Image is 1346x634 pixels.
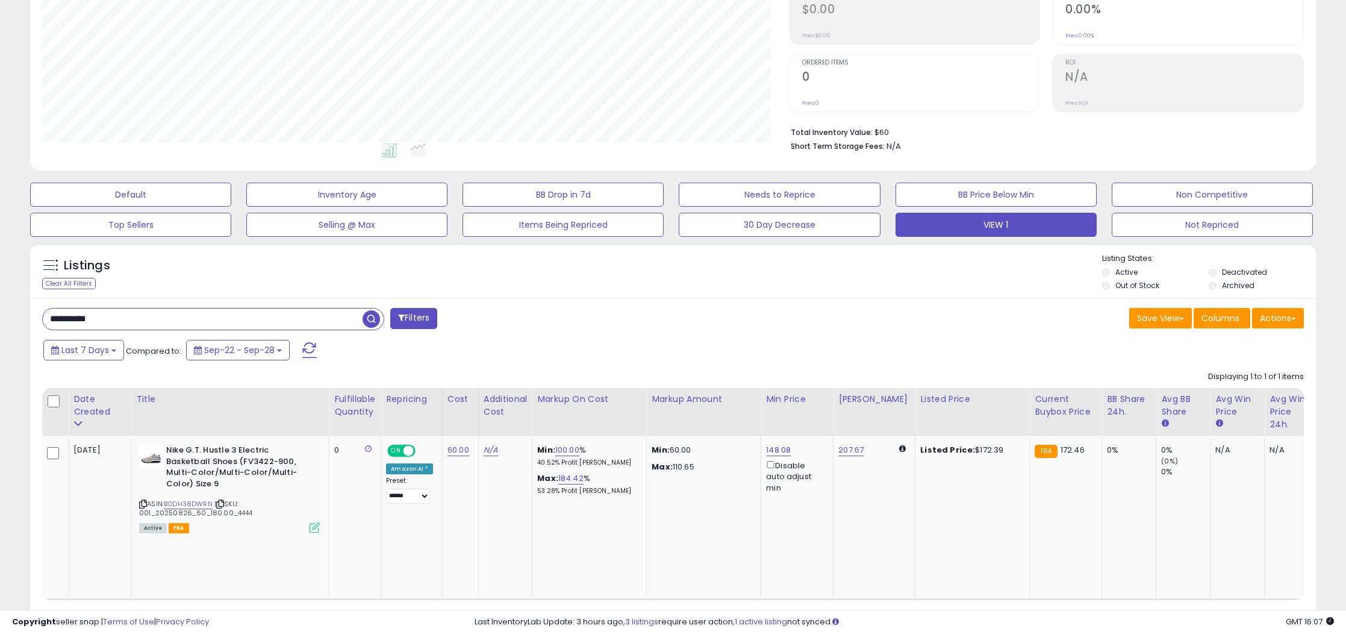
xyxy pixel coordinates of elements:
[1270,393,1313,431] div: Avg Win Price 24h.
[447,393,473,406] div: Cost
[1115,267,1138,277] label: Active
[246,213,447,237] button: Selling @ Max
[139,445,320,532] div: ASIN:
[126,345,181,357] span: Compared to:
[920,393,1024,406] div: Listed Price
[802,2,1040,19] h2: $0.00
[735,616,787,627] a: 1 active listing
[1107,445,1147,456] div: 0%
[1065,2,1303,19] h2: 0.00%
[1061,444,1085,456] span: 172.46
[802,70,1040,86] h2: 0
[1201,312,1239,324] span: Columns
[1065,70,1303,86] h2: N/A
[791,127,873,137] b: Total Inventory Value:
[30,183,231,207] button: Default
[625,616,658,627] a: 3 listings
[766,459,824,494] div: Disable auto adjust min
[390,308,437,329] button: Filters
[537,444,555,456] b: Min:
[679,183,880,207] button: Needs to Reprice
[156,616,209,627] a: Privacy Policy
[920,445,1020,456] div: $172.39
[1215,418,1223,429] small: Avg Win Price.
[186,340,290,360] button: Sep-22 - Sep-28
[1115,280,1159,290] label: Out of Stock
[164,499,213,509] a: B0DH38DWRN
[1252,308,1304,328] button: Actions
[1222,267,1267,277] label: Deactivated
[791,141,885,151] b: Short Term Storage Fees:
[386,477,433,504] div: Preset:
[652,445,752,456] p: 60.00
[1161,445,1210,456] div: 0%
[1286,616,1334,627] span: 2025-10-6 16:07 GMT
[766,444,791,456] a: 148.08
[246,183,447,207] button: Inventory Age
[679,213,880,237] button: 30 Day Decrease
[43,340,124,360] button: Last 7 Days
[1129,308,1192,328] button: Save View
[1107,393,1151,418] div: BB Share 24h.
[555,444,579,456] a: 100.00
[537,445,637,467] div: %
[414,446,433,456] span: OFF
[1215,445,1255,456] div: N/A
[802,32,830,39] small: Prev: $0.00
[838,444,864,456] a: 207.67
[334,445,372,456] div: 0
[791,124,1295,139] li: $60
[42,278,96,289] div: Clear All Filters
[475,617,1334,628] div: Last InventoryLab Update: 3 hours ago, require user action, not synced.
[558,472,584,485] a: 184.42
[388,446,403,456] span: ON
[463,213,664,237] button: Items Being Repriced
[169,523,189,533] span: FBA
[1161,393,1205,418] div: Avg BB Share
[1222,280,1254,290] label: Archived
[484,444,498,456] a: N/A
[139,445,163,469] img: 41pD34apdKL._SL40_.jpg
[1065,60,1303,66] span: ROI
[896,183,1097,207] button: BB Price Below Min
[204,344,275,356] span: Sep-22 - Sep-28
[136,393,324,406] div: Title
[1215,393,1259,418] div: Avg Win Price
[537,472,558,484] b: Max:
[447,444,469,456] a: 60.00
[766,393,828,406] div: Min Price
[484,393,528,418] div: Additional Cost
[1112,213,1313,237] button: Not Repriced
[1208,371,1304,383] div: Displaying 1 to 1 of 1 items
[886,140,901,152] span: N/A
[652,393,756,406] div: Markup Amount
[1161,466,1210,477] div: 0%
[652,461,673,472] strong: Max:
[334,393,376,418] div: Fulfillable Quantity
[61,344,109,356] span: Last 7 Days
[537,487,637,495] p: 53.28% Profit [PERSON_NAME]
[463,183,664,207] button: BB Drop in 7d
[537,459,637,467] p: 40.52% Profit [PERSON_NAME]
[896,213,1097,237] button: VIEW 1
[73,393,126,418] div: Date Created
[920,444,975,456] b: Listed Price:
[1065,32,1094,39] small: Prev: 0.00%
[30,213,231,237] button: Top Sellers
[838,393,910,406] div: [PERSON_NAME]
[1112,183,1313,207] button: Non Competitive
[139,499,253,517] span: | SKU: 001_20250826_60_180.00_4444
[64,257,110,274] h5: Listings
[12,617,209,628] div: seller snap | |
[103,616,154,627] a: Terms of Use
[1035,393,1097,418] div: Current Buybox Price
[532,388,647,436] th: The percentage added to the cost of goods (COGS) that forms the calculator for Min & Max prices.
[73,445,122,456] div: [DATE]
[1194,308,1250,328] button: Columns
[166,445,313,492] b: Nike G.T. Hustle 3 Electric Basketball Shoes (FV3422-900, Multi-Color/Multi-Color/Multi-Color) Si...
[537,473,637,495] div: %
[1161,456,1178,466] small: (0%)
[652,462,752,472] p: 110.65
[1161,418,1168,429] small: Avg BB Share.
[652,444,670,456] strong: Min:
